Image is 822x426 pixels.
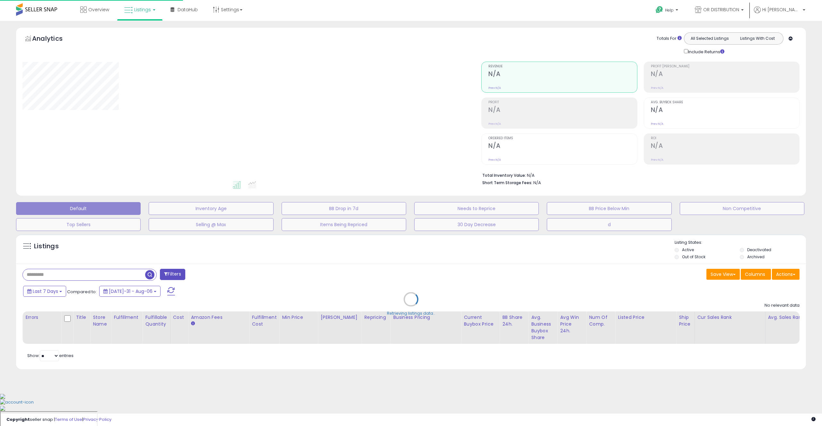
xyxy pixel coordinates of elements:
[547,202,671,215] button: BB Price Below Min
[703,6,739,13] span: OR DISTRIBUTION
[88,6,109,13] span: Overview
[178,6,198,13] span: DataHub
[754,6,805,21] a: Hi [PERSON_NAME]
[149,202,273,215] button: Inventory Age
[686,34,734,43] button: All Selected Listings
[482,173,526,178] b: Total Inventory Value:
[488,101,637,104] span: Profit
[762,6,801,13] span: Hi [PERSON_NAME]
[657,36,682,42] div: Totals For
[488,86,501,90] small: Prev: N/A
[32,34,75,45] h5: Analytics
[488,70,637,79] h2: N/A
[282,218,406,231] button: Items Being Repriced
[651,122,663,126] small: Prev: N/A
[488,158,501,162] small: Prev: N/A
[651,86,663,90] small: Prev: N/A
[414,218,539,231] button: 30 Day Decrease
[547,218,671,231] button: d
[488,122,501,126] small: Prev: N/A
[387,311,435,316] div: Retrieving listings data..
[665,7,674,13] span: Help
[680,202,804,215] button: Non Competitive
[651,137,799,140] span: ROI
[651,70,799,79] h2: N/A
[651,158,663,162] small: Prev: N/A
[651,65,799,68] span: Profit [PERSON_NAME]
[488,65,637,68] span: Revenue
[149,218,273,231] button: Selling @ Max
[488,106,637,115] h2: N/A
[482,180,532,185] b: Short Term Storage Fees:
[651,142,799,151] h2: N/A
[16,218,141,231] button: Top Sellers
[651,106,799,115] h2: N/A
[533,180,541,186] span: N/A
[482,171,795,179] li: N/A
[134,6,151,13] span: Listings
[651,1,685,21] a: Help
[488,137,637,140] span: Ordered Items
[414,202,539,215] button: Needs to Reprice
[16,202,141,215] button: Default
[651,101,799,104] span: Avg. Buybox Share
[282,202,406,215] button: BB Drop in 7d
[655,6,663,14] i: Get Help
[733,34,781,43] button: Listings With Cost
[679,48,732,55] div: Include Returns
[488,142,637,151] h2: N/A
